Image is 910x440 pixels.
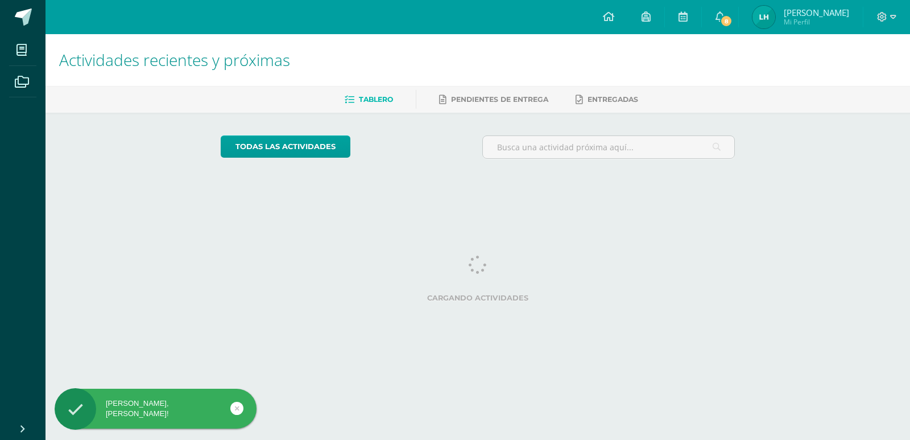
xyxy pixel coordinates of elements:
span: Entregadas [588,95,638,104]
a: todas las Actividades [221,135,350,158]
span: [PERSON_NAME] [784,7,849,18]
a: Entregadas [576,91,638,109]
span: Tablero [359,95,393,104]
span: Pendientes de entrega [451,95,548,104]
img: 6784ce9e5d00add3ec55a23a292cc104.png [752,6,775,28]
span: 8 [720,15,733,27]
span: Mi Perfil [784,17,849,27]
span: Actividades recientes y próximas [59,49,290,71]
a: Tablero [345,91,393,109]
input: Busca una actividad próxima aquí... [483,136,735,158]
a: Pendientes de entrega [439,91,548,109]
div: [PERSON_NAME], [PERSON_NAME]! [55,398,257,419]
label: Cargando actividades [221,294,735,302]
